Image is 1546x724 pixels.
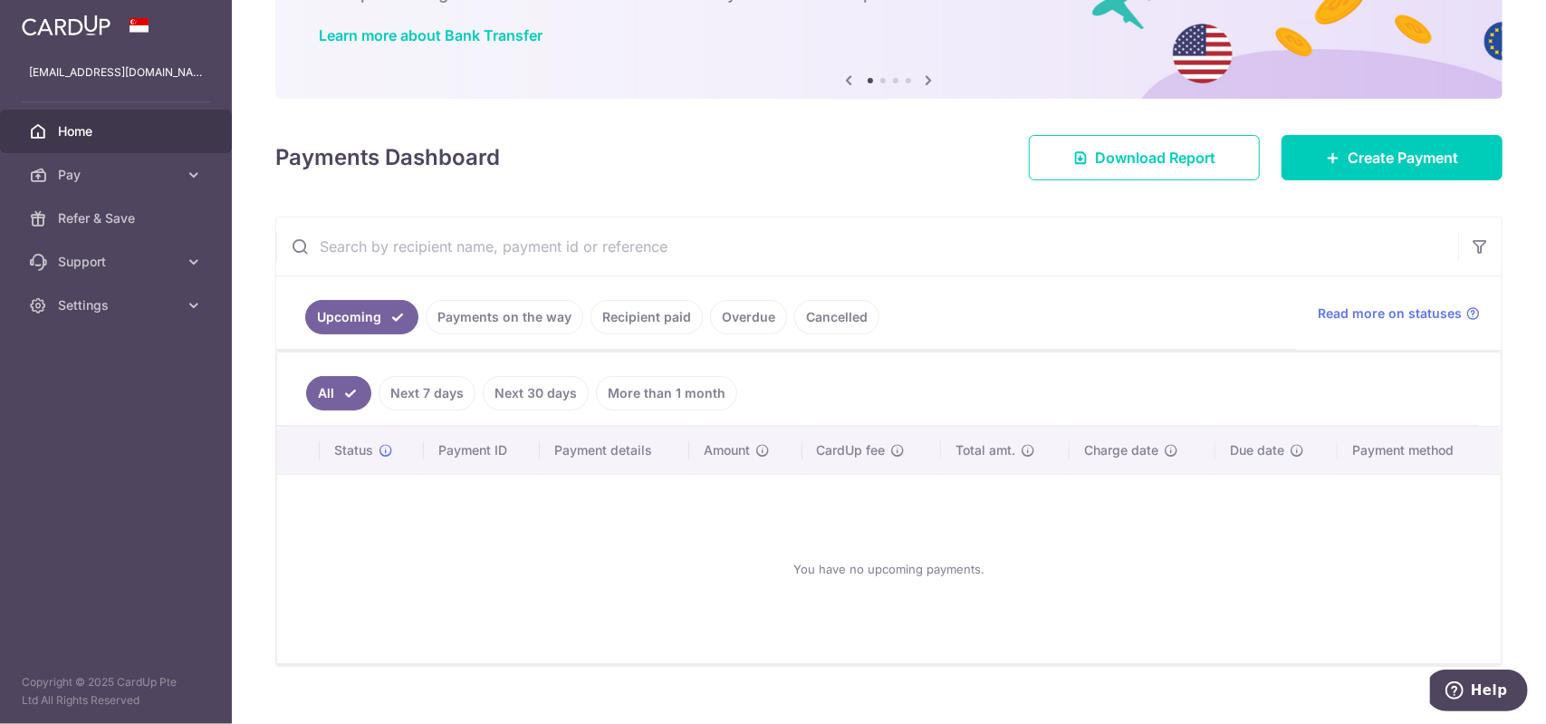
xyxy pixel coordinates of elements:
[817,441,886,459] span: CardUp fee
[58,296,178,314] span: Settings
[1282,135,1503,180] a: Create Payment
[58,166,178,184] span: Pay
[1348,147,1458,169] span: Create Payment
[1084,441,1158,459] span: Charge date
[58,122,178,140] span: Home
[710,300,787,334] a: Overdue
[305,300,418,334] a: Upcoming
[58,253,178,271] span: Support
[334,441,373,459] span: Status
[306,376,371,410] a: All
[1338,427,1501,474] th: Payment method
[22,14,110,36] img: CardUp
[426,300,583,334] a: Payments on the way
[379,376,475,410] a: Next 7 days
[704,441,750,459] span: Amount
[1318,304,1480,323] a: Read more on statuses
[1029,135,1260,180] a: Download Report
[794,300,879,334] a: Cancelled
[424,427,540,474] th: Payment ID
[275,141,500,174] h4: Payments Dashboard
[1230,441,1284,459] span: Due date
[591,300,703,334] a: Recipient paid
[540,427,690,474] th: Payment details
[1095,147,1215,169] span: Download Report
[955,441,1015,459] span: Total amt.
[29,63,203,82] p: [EMAIL_ADDRESS][DOMAIN_NAME]
[58,209,178,227] span: Refer & Save
[319,26,543,44] a: Learn more about Bank Transfer
[596,376,737,410] a: More than 1 month
[299,489,1479,649] div: You have no upcoming payments.
[1430,670,1528,715] iframe: Opens a widget where you can find more information
[276,217,1458,275] input: Search by recipient name, payment id or reference
[1318,304,1462,323] span: Read more on statuses
[483,376,589,410] a: Next 30 days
